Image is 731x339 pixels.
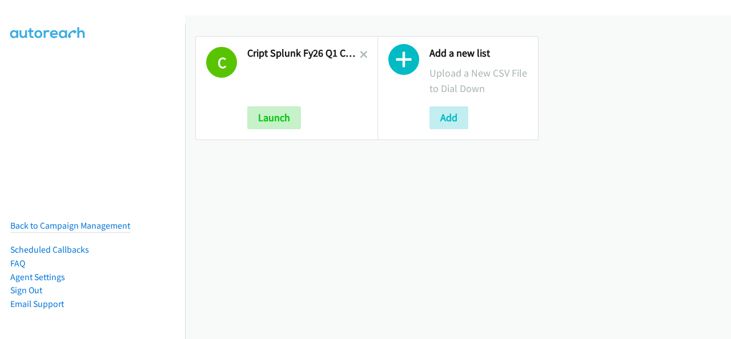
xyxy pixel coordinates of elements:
[10,258,25,269] a: FAQ
[247,106,301,129] button: Launch
[247,47,360,60] h2: Cript Splunk Fy26 Q1 Cs O11 Y Sec Dmai Dm
[10,298,64,309] a: Email Support
[429,65,528,96] p: Upload a New CSV File to Dial Down
[10,272,65,282] a: Agent Settings
[10,285,42,296] a: Sign Out
[10,244,89,255] a: Scheduled Callbacks
[206,47,237,78] h1: C
[10,220,130,231] a: Back to Campaign Management
[429,106,468,129] button: Add
[429,47,528,60] h2: Add a new list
